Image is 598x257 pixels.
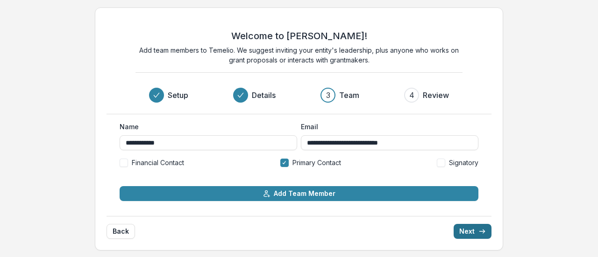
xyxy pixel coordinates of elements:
[107,224,135,239] button: Back
[454,224,491,239] button: Next
[301,122,473,132] label: Email
[120,122,292,132] label: Name
[252,90,276,101] h3: Details
[339,90,359,101] h3: Team
[449,158,478,167] span: Signatory
[135,45,463,65] p: Add team members to Temelio. We suggest inviting your entity's leadership, plus anyone who works ...
[409,90,414,101] div: 4
[120,186,478,201] button: Add Team Member
[423,90,449,101] h3: Review
[326,90,330,101] div: 3
[168,90,188,101] h3: Setup
[292,158,341,167] span: Primary Contact
[231,30,367,42] h2: Welcome to [PERSON_NAME]!
[132,158,184,167] span: Financial Contact
[149,88,449,103] div: Progress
